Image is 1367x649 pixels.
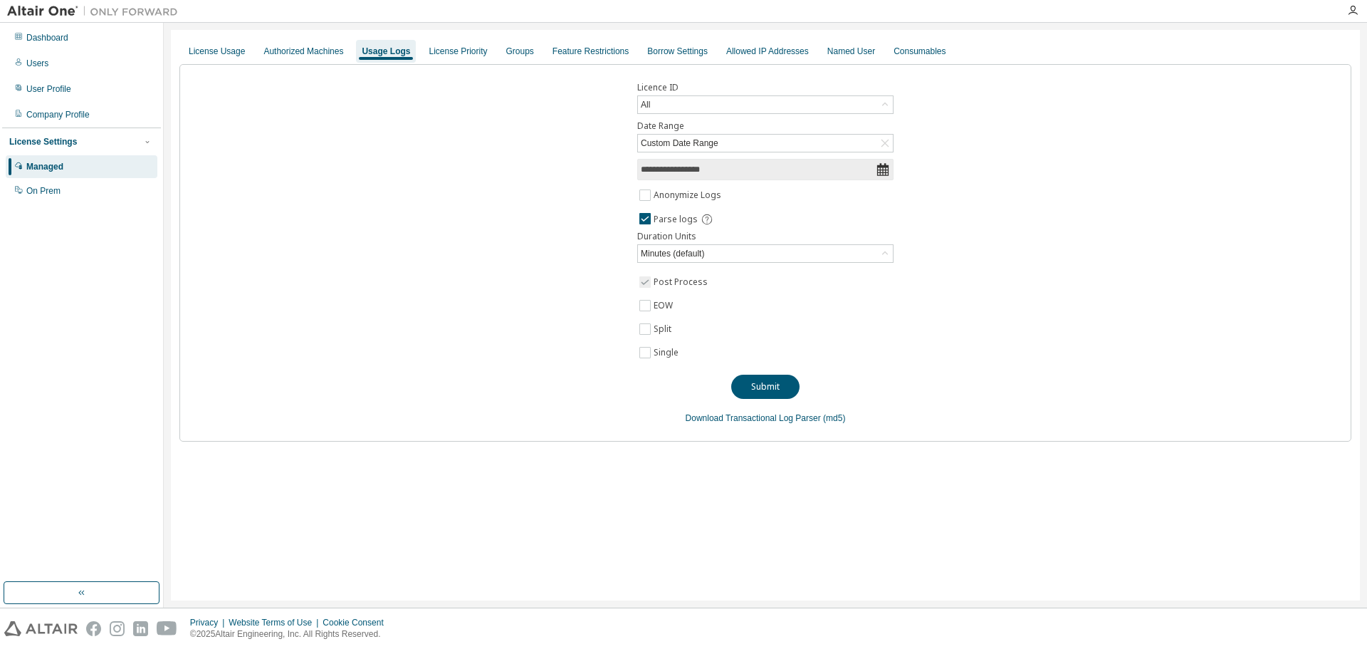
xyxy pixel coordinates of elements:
div: License Settings [9,136,77,147]
img: instagram.svg [110,621,125,636]
div: License Priority [429,46,487,57]
label: Post Process [654,274,711,291]
div: Authorized Machines [263,46,343,57]
div: Allowed IP Addresses [726,46,809,57]
div: Custom Date Range [639,135,721,151]
label: Licence ID [637,82,894,93]
img: Altair One [7,4,185,19]
label: Duration Units [637,231,894,242]
div: Company Profile [26,109,90,120]
label: Single [654,344,681,361]
label: EOW [654,297,676,314]
div: Privacy [190,617,229,628]
div: Cookie Consent [323,617,392,628]
div: License Usage [189,46,245,57]
div: Borrow Settings [647,46,708,57]
div: Users [26,58,48,69]
div: All [638,96,893,113]
div: Feature Restrictions [552,46,629,57]
img: linkedin.svg [133,621,148,636]
div: Consumables [894,46,946,57]
div: Website Terms of Use [229,617,323,628]
button: Submit [731,375,800,399]
label: Anonymize Logs [654,187,724,204]
div: Managed [26,161,63,172]
div: Groups [506,46,534,57]
label: Split [654,321,674,338]
a: Download Transactional Log Parser [686,413,821,423]
div: Usage Logs [362,46,410,57]
div: All [639,97,652,113]
div: Named User [827,46,875,57]
div: Dashboard [26,32,68,43]
div: On Prem [26,185,61,197]
a: (md5) [823,413,845,423]
p: © 2025 Altair Engineering, Inc. All Rights Reserved. [190,628,392,640]
img: facebook.svg [86,621,101,636]
div: Custom Date Range [638,135,893,152]
div: Minutes (default) [638,245,893,262]
img: altair_logo.svg [4,621,78,636]
div: Minutes (default) [639,246,706,261]
span: Parse logs [654,214,698,225]
div: User Profile [26,83,71,95]
label: Date Range [637,120,894,132]
img: youtube.svg [157,621,177,636]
